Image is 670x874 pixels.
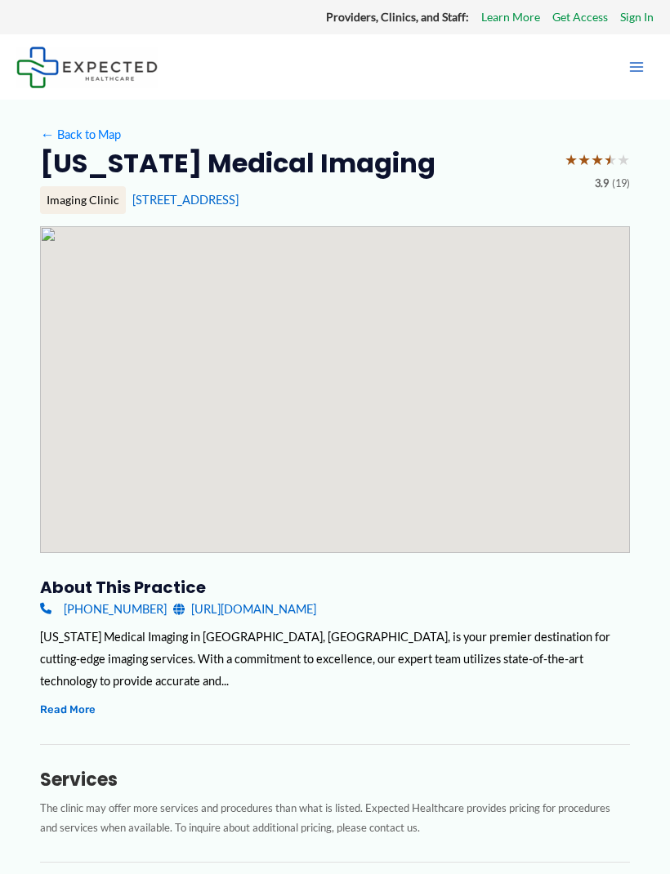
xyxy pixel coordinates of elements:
[617,146,630,174] span: ★
[591,146,604,174] span: ★
[565,146,578,174] span: ★
[326,10,469,24] strong: Providers, Clinics, and Staff:
[173,598,316,620] a: [URL][DOMAIN_NAME]
[481,7,540,28] a: Learn More
[40,626,630,692] div: [US_STATE] Medical Imaging in [GEOGRAPHIC_DATA], [GEOGRAPHIC_DATA], is your premier destination f...
[40,127,55,142] span: ←
[40,769,630,792] h3: Services
[40,146,435,181] h2: [US_STATE] Medical Imaging
[40,577,630,598] h3: About this practice
[619,50,654,84] button: Main menu toggle
[40,598,167,620] a: [PHONE_NUMBER]
[16,47,158,88] img: Expected Healthcare Logo - side, dark font, small
[40,798,630,838] p: The clinic may offer more services and procedures than what is listed. Expected Healthcare provid...
[132,193,239,207] a: [STREET_ADDRESS]
[552,7,608,28] a: Get Access
[578,146,591,174] span: ★
[595,174,609,194] span: 3.9
[40,700,96,719] button: Read More
[40,123,121,145] a: ←Back to Map
[604,146,617,174] span: ★
[612,174,630,194] span: (19)
[40,186,126,214] div: Imaging Clinic
[620,7,654,28] a: Sign In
